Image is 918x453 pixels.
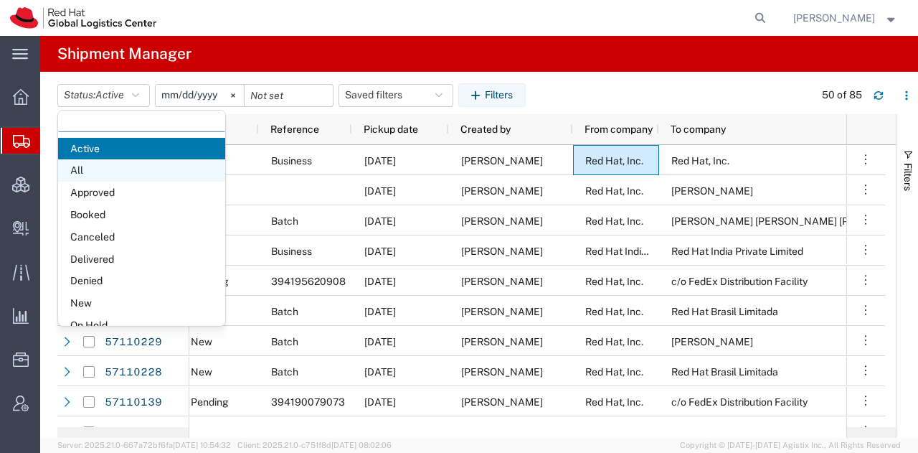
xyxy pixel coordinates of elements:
[585,123,653,135] span: From company
[671,366,778,378] span: Red Hat Brasil Limitada
[58,159,225,182] span: All
[585,276,643,287] span: Red Hat, Inc.
[461,306,543,317] span: Kirk Newcross
[57,84,150,107] button: Status:Active
[671,396,808,408] span: c/o FedEx Distribution Facility
[104,421,163,444] a: 57109974
[58,204,225,226] span: Booked
[680,439,901,452] span: Copyright © [DATE]-[DATE] Agistix Inc., All Rights Reserved
[191,327,212,357] span: New
[331,441,392,449] span: [DATE] 08:02:06
[191,387,229,417] span: Pending
[271,276,346,287] span: 394195620908
[10,7,156,29] img: logo
[585,306,643,317] span: Red Hat, Inc.
[461,426,663,438] span: Amaya Rosa Gil Pippino
[58,182,225,204] span: Approved
[191,417,212,447] span: New
[671,246,803,257] span: Red Hat India Private Limited
[104,360,163,383] a: 57110228
[104,391,163,414] a: 57110139
[271,246,312,257] span: Business
[585,215,643,227] span: Red Hat, Inc.
[461,396,543,408] span: Kirk Newcross
[58,314,225,337] span: On Hold
[585,396,643,408] span: Red Hat, Inc.
[271,396,345,408] span: 394190079073
[364,246,396,257] span: 10/13/2025
[58,248,225,271] span: Delivered
[364,396,396,408] span: 10/13/2025
[822,88,862,103] div: 50 of 85
[364,366,396,378] span: 10/13/2025
[364,336,396,347] span: 10/13/2025
[271,306,298,317] span: Batch
[271,426,312,438] span: Business
[58,292,225,314] span: New
[58,226,225,248] span: Canceled
[461,366,543,378] span: Kirk Newcross
[585,185,643,197] span: Red Hat, Inc.
[271,366,298,378] span: Batch
[237,441,392,449] span: Client: 2025.21.0-c751f8d
[671,185,753,197] span: Natasha Sawyer
[364,123,418,135] span: Pickup date
[57,441,231,449] span: Server: 2025.21.0-667a72bf6fa
[173,441,231,449] span: [DATE] 10:54:32
[461,246,543,257] span: Bharati Shinde
[792,9,899,27] button: [PERSON_NAME]
[458,83,526,106] button: Filters
[364,215,396,227] span: 10/13/2025
[461,276,543,287] span: Kirk Newcross
[364,185,396,197] span: 10/13/2025
[585,366,643,378] span: Red Hat, Inc.
[270,123,319,135] span: Reference
[461,336,543,347] span: Kirk Newcross
[95,89,124,101] span: Active
[671,155,729,167] span: Red Hat, Inc.
[364,155,396,167] span: 10/13/2025
[191,357,212,387] span: New
[585,155,643,167] span: Red Hat, Inc.
[57,36,191,72] h4: Shipment Manager
[104,330,163,353] a: 57110229
[460,123,511,135] span: Created by
[156,85,244,106] input: Not set
[339,84,453,107] button: Saved filters
[671,123,726,135] span: To company
[461,185,543,197] span: Robert Lomax
[461,215,543,227] span: Robert Lomax
[271,336,298,347] span: Batch
[671,336,753,347] span: Ana Paula Appel
[671,426,762,438] span: Red Hat Czech s.r.o.
[271,215,298,227] span: Batch
[58,270,225,292] span: Denied
[364,306,396,317] span: 10/13/2025
[585,426,623,438] span: Red Hat
[793,10,875,26] span: Kirk Newcross
[902,163,914,191] span: Filters
[364,276,396,287] span: 10/13/2025
[461,155,543,167] span: Kellie Lee
[585,246,717,257] span: Red Hat India Private Limited
[245,85,333,106] input: Not set
[364,426,396,438] span: 10/13/2025
[271,155,312,167] span: Business
[585,336,643,347] span: Red Hat, Inc.
[671,306,778,317] span: Red Hat Brasil Limitada
[58,138,225,160] span: Active
[671,276,808,287] span: c/o FedEx Distribution Facility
